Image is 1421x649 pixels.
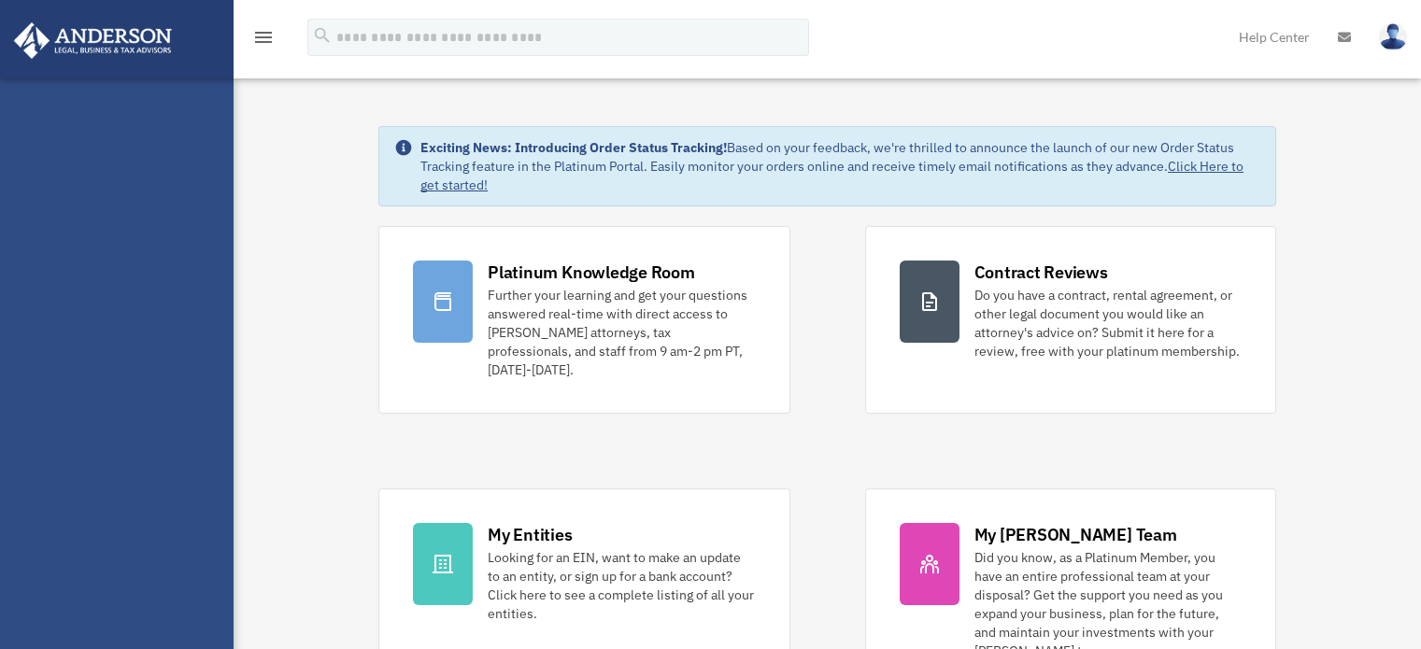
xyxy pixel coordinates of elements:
a: Platinum Knowledge Room Further your learning and get your questions answered real-time with dire... [378,226,789,414]
div: Contract Reviews [974,261,1108,284]
div: Looking for an EIN, want to make an update to an entity, or sign up for a bank account? Click her... [488,548,755,623]
img: Anderson Advisors Platinum Portal [8,22,178,59]
img: User Pic [1379,23,1407,50]
a: menu [252,33,275,49]
div: My [PERSON_NAME] Team [974,523,1177,546]
div: Platinum Knowledge Room [488,261,695,284]
a: Contract Reviews Do you have a contract, rental agreement, or other legal document you would like... [865,226,1276,414]
strong: Exciting News: Introducing Order Status Tracking! [420,139,727,156]
i: menu [252,26,275,49]
div: Further your learning and get your questions answered real-time with direct access to [PERSON_NAM... [488,286,755,379]
div: My Entities [488,523,572,546]
div: Based on your feedback, we're thrilled to announce the launch of our new Order Status Tracking fe... [420,138,1260,194]
i: search [312,25,333,46]
a: Click Here to get started! [420,158,1243,193]
div: Do you have a contract, rental agreement, or other legal document you would like an attorney's ad... [974,286,1242,360]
